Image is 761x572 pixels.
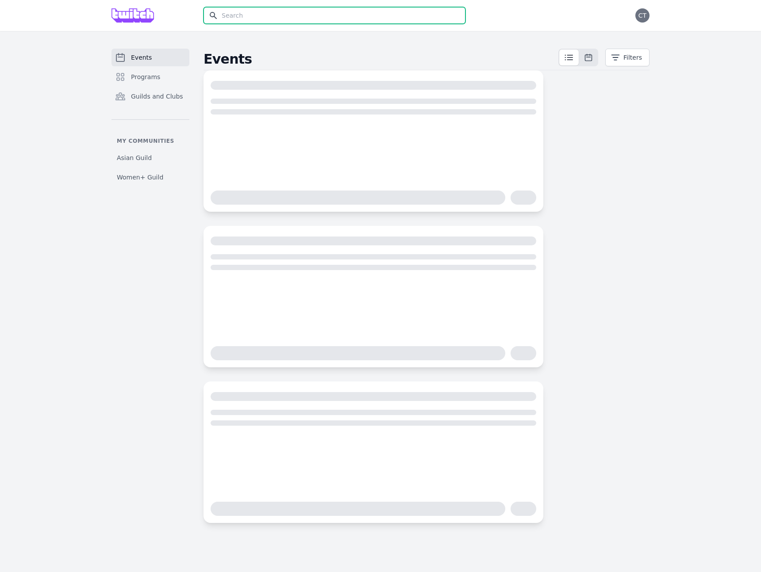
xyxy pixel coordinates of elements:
p: My communities [111,137,189,145]
button: CT [635,8,650,23]
a: Asian Guild [111,150,189,166]
a: Women+ Guild [111,169,189,185]
img: Grove [111,8,154,23]
a: Guilds and Clubs [111,88,189,105]
a: Programs [111,68,189,86]
span: CT [638,12,646,19]
span: Women+ Guild [117,173,163,182]
a: Events [111,49,189,66]
span: Events [131,53,152,62]
nav: Sidebar [111,49,189,185]
span: Programs [131,72,160,81]
span: Guilds and Clubs [131,92,183,101]
button: Filters [605,49,650,66]
span: Asian Guild [117,153,152,162]
input: Search [204,7,465,24]
h2: Events [204,51,558,67]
